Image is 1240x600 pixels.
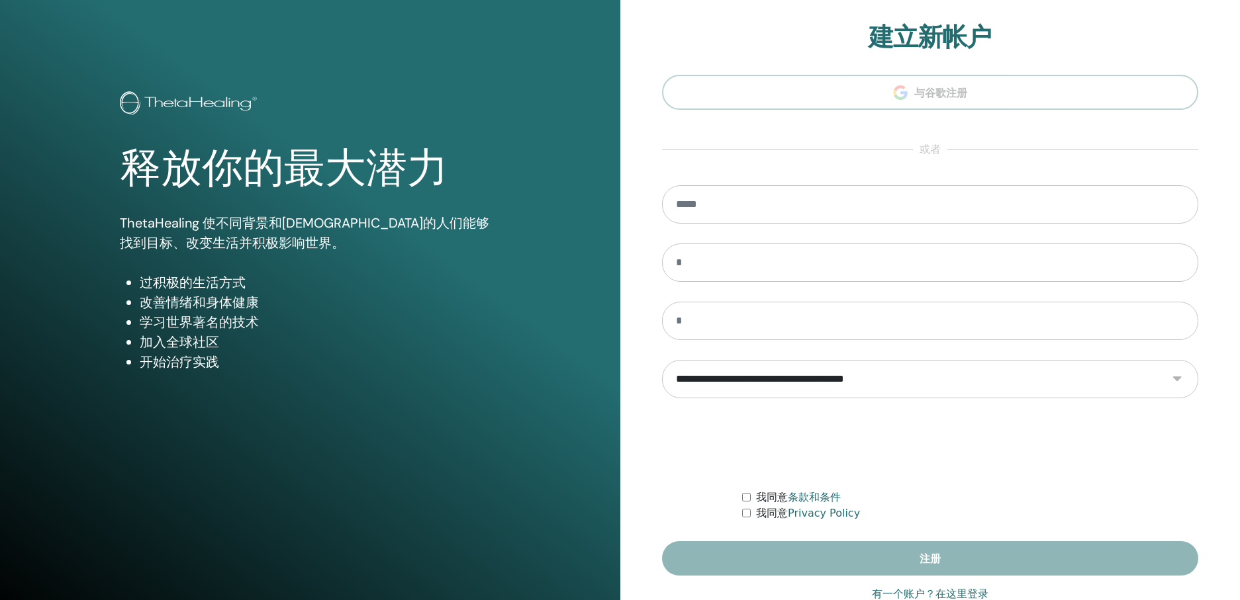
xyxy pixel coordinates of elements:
li: 改善情绪和身体健康 [140,292,500,312]
h2: 建立新帐户 [662,22,1199,53]
h1: 释放你的最大潜力 [120,144,500,193]
a: Privacy Policy [788,507,860,519]
a: 条款和条件 [788,491,841,503]
iframe: reCAPTCHA [830,418,1031,470]
p: ThetaHealing 使不同背景和[DEMOGRAPHIC_DATA]的人们能够找到目标、改变生活并积极影响世界。 [120,213,500,253]
li: 学习世界著名的技术 [140,312,500,332]
li: 加入全球社区 [140,332,500,352]
li: 过积极的生活方式 [140,273,500,292]
li: 开始治疗实践 [140,352,500,372]
label: 我同意 [756,505,860,521]
label: 我同意 [756,490,841,505]
span: 或者 [913,142,947,157]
